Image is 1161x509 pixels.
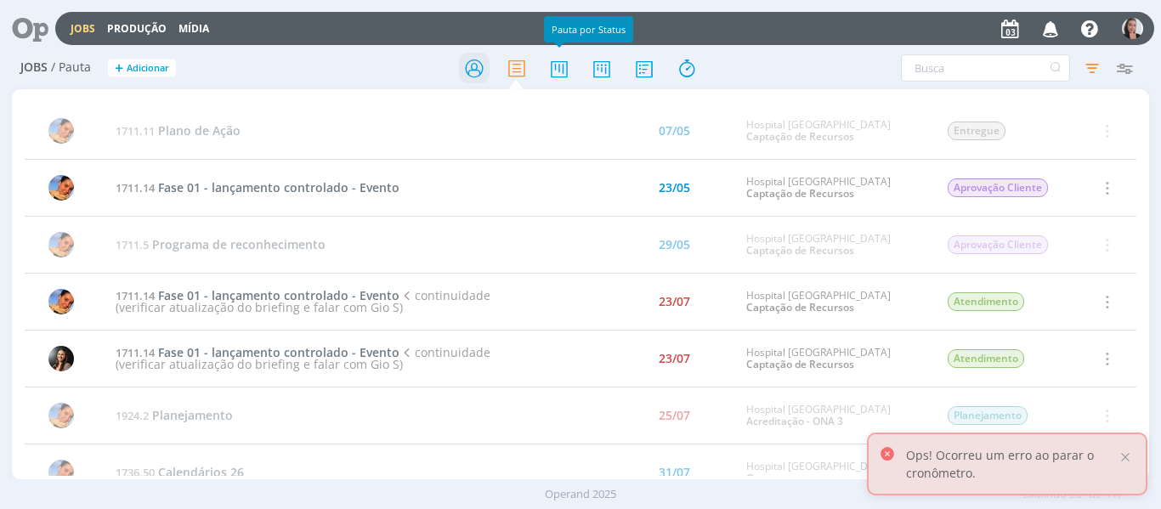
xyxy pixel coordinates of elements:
div: Hospital [GEOGRAPHIC_DATA] [746,119,921,144]
span: Atendimento [948,349,1024,368]
a: Captação de Recursos [746,357,854,371]
button: C [1121,14,1144,43]
span: Aprovação Cliente [948,235,1048,254]
a: Captação de Recursos [746,300,854,314]
img: C [1122,18,1143,39]
div: Pauta por Status [544,16,633,42]
div: 31/07 [659,467,690,478]
a: Captação de Recursos [746,186,854,201]
img: L [48,460,74,485]
span: Entregue [948,122,1005,140]
div: Hospital [GEOGRAPHIC_DATA] [746,290,921,314]
div: Hospital [GEOGRAPHIC_DATA] [746,176,921,201]
button: +Adicionar [108,59,176,77]
span: Planejamento [152,407,233,423]
span: Atendimento [948,292,1024,311]
img: L [48,118,74,144]
button: Produção [102,22,172,36]
div: Hospital [GEOGRAPHIC_DATA] [746,347,921,371]
span: 1924.2 [116,408,149,423]
span: Jobs [20,60,48,75]
span: Calendários 26 [158,464,244,480]
span: Fase 01 - lançamento controlado - Evento [158,344,399,360]
a: Captação de Recursos [746,243,854,257]
span: 1711.14 [116,345,155,360]
span: Programa de reconhecimento [152,236,326,252]
div: Hospital [GEOGRAPHIC_DATA] [746,461,921,485]
div: 23/07 [659,353,690,365]
span: Aprovação Cliente [948,178,1048,197]
div: 23/05 [659,182,690,194]
div: 25/07 [659,410,690,421]
a: 1711.14Fase 01 - lançamento controlado - Evento [116,344,399,360]
button: Mídia [173,22,214,36]
img: L [48,175,74,201]
div: Hospital [GEOGRAPHIC_DATA] [746,404,921,428]
a: Captação de Recursos [746,129,854,144]
input: Busca [901,54,1070,82]
a: Outros [746,471,780,485]
span: / Pauta [51,60,91,75]
div: 23/07 [659,296,690,308]
img: L [48,232,74,257]
span: Plano de Ação [158,122,241,139]
span: continuidade (verificar atualização do briefing e falar com Gio S) [116,287,490,315]
span: Fase 01 - lançamento controlado - Evento [158,287,399,303]
span: 1711.5 [116,237,149,252]
span: Fase 01 - lançamento controlado - Evento [158,179,399,195]
span: Planejamento [948,406,1028,425]
a: 1711.14Fase 01 - lançamento controlado - Evento [116,287,399,303]
img: L [48,289,74,314]
a: Produção [107,21,167,36]
span: 1711.14 [116,288,155,303]
div: Hospital [GEOGRAPHIC_DATA] [746,233,921,257]
a: 1711.5Programa de reconhecimento [116,236,326,252]
button: Jobs [65,22,100,36]
div: 07/05 [659,125,690,137]
span: + [115,59,123,77]
span: continuidade (verificar atualização do briefing e falar com Gio S) [116,344,490,372]
span: 1711.11 [116,123,155,139]
a: 1736.50Calendários 26 [116,464,244,480]
a: Mídia [178,21,209,36]
span: 1736.50 [116,465,155,480]
a: 1711.11Plano de Ação [116,122,241,139]
span: 1711.14 [116,180,155,195]
img: B [48,346,74,371]
div: 29/05 [659,239,690,251]
a: 1711.14Fase 01 - lançamento controlado - Evento [116,179,399,195]
img: L [48,403,74,428]
span: Adicionar [127,63,169,74]
a: Jobs [71,21,95,36]
a: Acreditação - ONA 3 [746,414,843,428]
p: Ops! Ocorreu um erro ao parar o cronômetro. [906,446,1117,482]
a: 1924.2Planejamento [116,407,233,423]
